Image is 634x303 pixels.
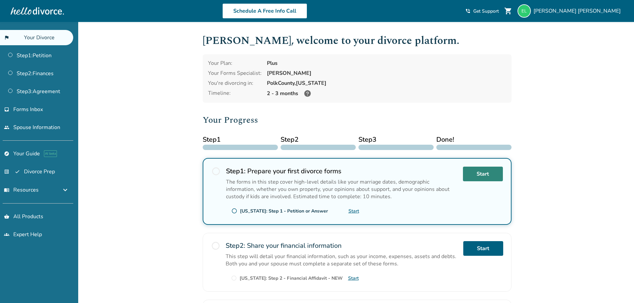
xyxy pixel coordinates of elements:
[203,113,512,127] h2: Your Progress
[4,186,39,194] span: Resources
[203,135,278,145] span: Step 1
[226,253,458,267] p: This step will detail your financial information, such as your income, expenses, assets and debts...
[267,89,506,97] div: 2 - 3 months
[465,8,471,14] span: phone_in_talk
[226,241,458,250] h2: Share your financial information
[4,232,9,237] span: groups
[226,167,458,176] h2: Prepare your first divorce forms
[4,214,9,219] span: shopping_basket
[211,241,220,250] span: radio_button_unchecked
[231,208,237,214] span: radio_button_unchecked
[4,35,20,40] span: flag_2
[504,7,512,15] span: shopping_cart
[267,79,506,87] div: Polk County, [US_STATE]
[463,241,503,256] a: Start
[465,8,499,14] a: phone_in_talkGet Support
[61,186,69,194] span: expand_more
[348,208,359,214] a: Start
[518,4,531,18] img: lizlinares00@gmail.com
[203,33,512,49] h1: [PERSON_NAME] , welcome to your divorce platform.
[226,167,246,176] strong: Step 1 :
[533,7,623,15] span: [PERSON_NAME] [PERSON_NAME]
[267,60,506,67] div: Plus
[240,275,343,281] div: [US_STATE]: Step 2 - Financial Affidavit - NEW
[4,187,9,193] span: menu_book
[348,275,359,281] a: Start
[240,208,328,214] div: [US_STATE]: Step 1 - Petition or Answer
[208,70,262,77] div: Your Forms Specialist:
[281,135,356,145] span: Step 2
[358,135,434,145] span: Step 3
[463,167,503,181] a: Start
[267,70,506,77] div: [PERSON_NAME]
[44,150,57,157] span: AI beta
[4,151,9,156] span: explore
[4,125,9,130] span: people
[226,241,245,250] strong: Step 2 :
[208,60,262,67] div: Your Plan:
[4,107,9,112] span: inbox
[13,106,43,113] span: Forms Inbox
[473,8,499,14] span: Get Support
[208,79,262,87] div: You're divorcing in:
[208,89,262,97] div: Timeline:
[226,178,458,200] p: The forms in this step cover high-level details like your marriage dates, demographic information...
[601,271,634,303] iframe: Chat Widget
[222,3,307,19] a: Schedule A Free Info Call
[211,167,221,176] span: radio_button_unchecked
[4,169,20,174] span: list_alt_check
[231,275,237,281] span: radio_button_unchecked
[436,135,512,145] span: Done!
